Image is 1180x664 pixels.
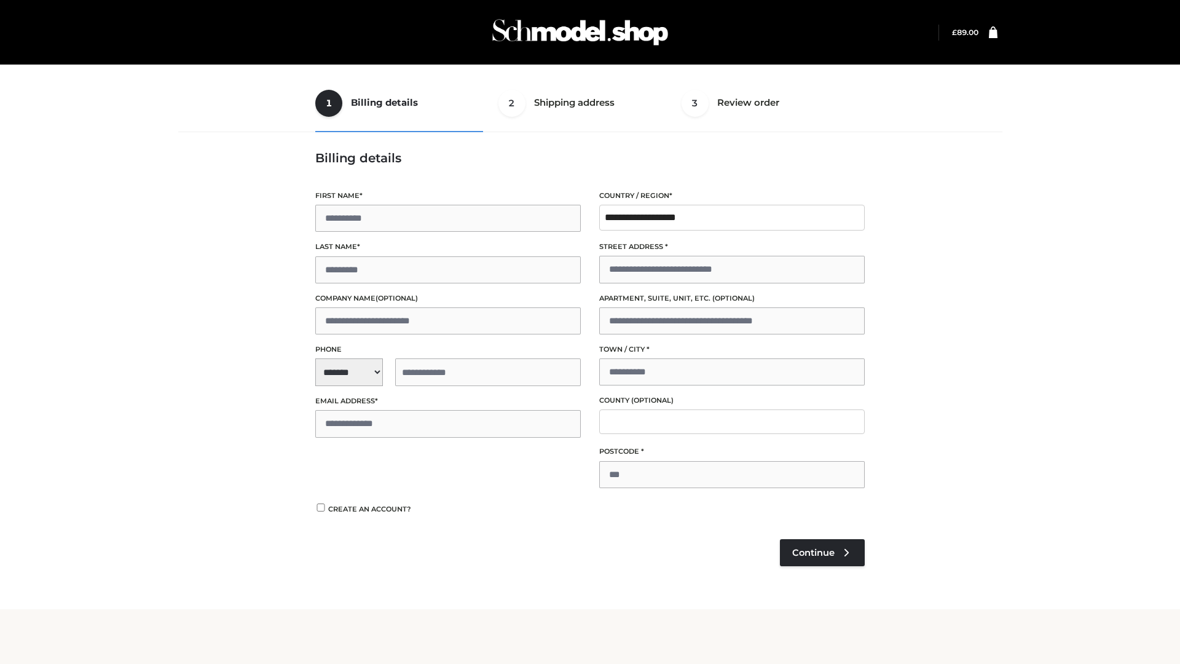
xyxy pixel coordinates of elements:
[315,190,581,202] label: First name
[315,241,581,253] label: Last name
[315,344,581,355] label: Phone
[952,28,978,37] a: £89.00
[952,28,978,37] bdi: 89.00
[712,294,755,302] span: (optional)
[792,547,835,558] span: Continue
[328,505,411,513] span: Create an account?
[599,344,865,355] label: Town / City
[599,241,865,253] label: Street address
[315,293,581,304] label: Company name
[599,190,865,202] label: Country / Region
[631,396,674,405] span: (optional)
[488,8,672,57] img: Schmodel Admin 964
[599,446,865,457] label: Postcode
[315,395,581,407] label: Email address
[599,293,865,304] label: Apartment, suite, unit, etc.
[376,294,418,302] span: (optional)
[315,504,326,512] input: Create an account?
[315,151,865,165] h3: Billing details
[780,539,865,566] a: Continue
[599,395,865,406] label: County
[952,28,957,37] span: £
